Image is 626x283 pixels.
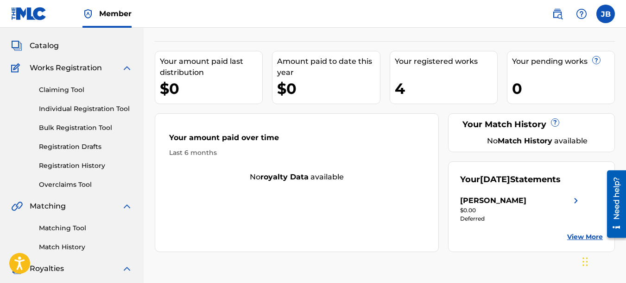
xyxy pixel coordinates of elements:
div: Your registered works [395,56,497,67]
strong: royalty data [260,172,309,181]
div: Your amount paid last distribution [160,56,262,78]
div: $0.00 [460,206,582,215]
img: expand [121,263,133,274]
div: 4 [395,78,497,99]
span: Matching [30,201,66,212]
img: Catalog [11,40,22,51]
span: Royalties [30,263,64,274]
iframe: Resource Center [600,166,626,241]
div: User Menu [596,5,615,23]
div: Your pending works [512,56,614,67]
img: Matching [11,201,23,212]
span: Works Registration [30,62,102,74]
a: SummarySummary [11,18,67,29]
a: Registration History [39,161,133,171]
div: No available [472,135,603,147]
img: help [576,8,587,19]
a: Registration Drafts [39,142,133,152]
div: [PERSON_NAME] [460,195,526,206]
div: Your amount paid over time [169,132,424,148]
span: ? [593,56,600,64]
div: Deferred [460,215,582,223]
div: $0 [160,78,262,99]
a: Public Search [548,5,567,23]
a: Individual Registration Tool [39,104,133,114]
a: Claiming Tool [39,85,133,95]
img: Top Rightsholder [82,8,94,19]
div: Your Match History [460,118,603,131]
a: Bulk Registration Tool [39,123,133,133]
div: $0 [277,78,379,99]
a: CatalogCatalog [11,40,59,51]
div: Amount paid to date this year [277,56,379,78]
span: Member [99,8,132,19]
img: expand [121,62,133,74]
iframe: Chat Widget [580,239,626,283]
span: ? [551,119,559,126]
div: No available [155,172,438,183]
img: search [552,8,563,19]
a: [PERSON_NAME]right chevron icon$0.00Deferred [460,195,582,223]
img: MLC Logo [11,7,47,20]
strong: Match History [498,136,552,145]
img: expand [121,201,133,212]
div: Last 6 months [169,148,424,158]
div: Help [572,5,591,23]
a: View More [567,232,603,242]
img: right chevron icon [570,195,582,206]
a: Matching Tool [39,223,133,233]
a: Overclaims Tool [39,180,133,190]
div: 0 [512,78,614,99]
div: Your Statements [460,173,561,186]
div: Drag [582,248,588,276]
span: [DATE] [480,174,510,185]
a: Match History [39,242,133,252]
img: Works Registration [11,62,23,74]
span: Catalog [30,40,59,51]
